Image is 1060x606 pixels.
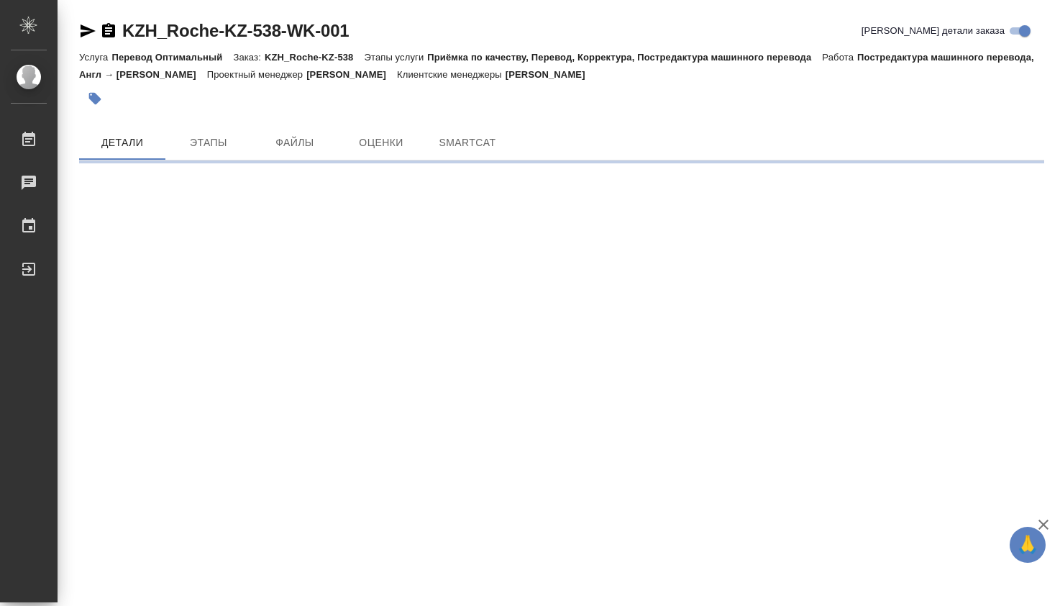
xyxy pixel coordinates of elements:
[427,52,822,63] p: Приёмка по качеству, Перевод, Корректура, Постредактура машинного перевода
[100,22,117,40] button: Скопировать ссылку
[347,134,416,152] span: Оценки
[506,69,596,80] p: [PERSON_NAME]
[174,134,243,152] span: Этапы
[397,69,506,80] p: Клиентские менеджеры
[306,69,397,80] p: [PERSON_NAME]
[122,21,349,40] a: KZH_Roche-KZ-538-WK-001
[79,52,111,63] p: Услуга
[207,69,306,80] p: Проектный менеджер
[1015,530,1040,560] span: 🙏
[822,52,857,63] p: Работа
[433,134,502,152] span: SmartCat
[79,83,111,114] button: Добавить тэг
[233,52,264,63] p: Заказ:
[260,134,329,152] span: Файлы
[111,52,233,63] p: Перевод Оптимальный
[88,134,157,152] span: Детали
[265,52,365,63] p: KZH_Roche-KZ-538
[365,52,428,63] p: Этапы услуги
[862,24,1005,38] span: [PERSON_NAME] детали заказа
[1010,527,1046,563] button: 🙏
[79,22,96,40] button: Скопировать ссылку для ЯМессенджера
